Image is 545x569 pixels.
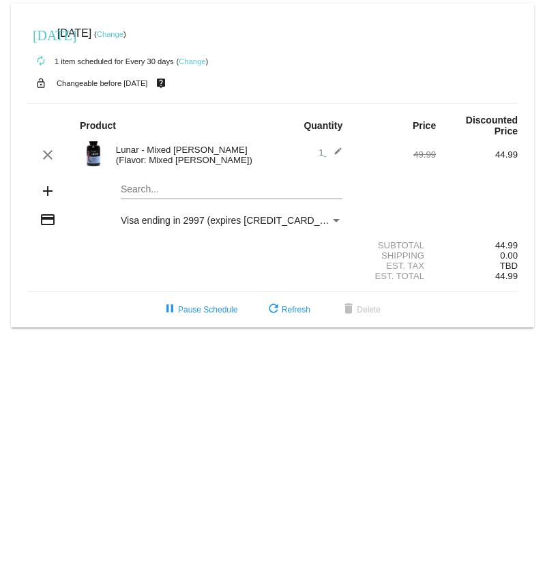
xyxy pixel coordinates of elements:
[94,30,126,38] small: ( )
[340,302,357,318] mat-icon: delete
[329,297,392,322] button: Delete
[97,30,123,38] a: Change
[495,271,518,281] span: 44.99
[40,183,56,199] mat-icon: add
[121,215,342,226] mat-select: Payment Method
[151,297,248,322] button: Pause Schedule
[33,26,49,42] mat-icon: [DATE]
[40,211,56,228] mat-icon: credit_card
[33,74,49,92] mat-icon: lock_open
[319,147,342,158] span: 1
[500,261,518,271] span: TBD
[354,149,436,160] div: 49.99
[162,302,178,318] mat-icon: pause
[500,250,518,261] span: 0.00
[80,120,116,131] strong: Product
[40,147,56,163] mat-icon: clear
[354,250,436,261] div: Shipping
[177,57,209,65] small: ( )
[27,57,174,65] small: 1 item scheduled for Every 30 days
[354,271,436,281] div: Est. Total
[354,261,436,271] div: Est. Tax
[326,147,342,163] mat-icon: edit
[466,115,518,136] strong: Discounted Price
[121,215,349,226] span: Visa ending in 2997 (expires [CREDIT_CARD_DATA])
[436,240,518,250] div: 44.99
[254,297,321,322] button: Refresh
[340,305,381,315] span: Delete
[33,53,49,70] mat-icon: autorenew
[80,140,107,167] img: Image-1-Carousel-Lunar-MB-Roman-Berezecky.png
[162,305,237,315] span: Pause Schedule
[153,74,169,92] mat-icon: live_help
[436,149,518,160] div: 44.99
[121,184,342,195] input: Search...
[179,57,205,65] a: Change
[304,120,342,131] strong: Quantity
[354,240,436,250] div: Subtotal
[413,120,436,131] strong: Price
[109,145,273,165] div: Lunar - Mixed [PERSON_NAME] (Flavor: Mixed [PERSON_NAME])
[265,302,282,318] mat-icon: refresh
[57,79,148,87] small: Changeable before [DATE]
[265,305,310,315] span: Refresh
